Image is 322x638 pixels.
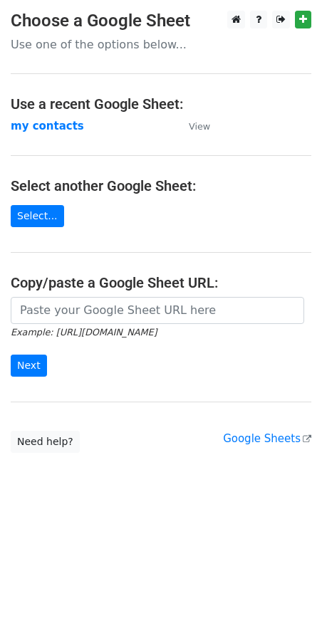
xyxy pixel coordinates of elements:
h3: Choose a Google Sheet [11,11,311,31]
small: View [189,121,210,132]
input: Paste your Google Sheet URL here [11,297,304,324]
a: View [175,120,210,132]
a: Select... [11,205,64,227]
small: Example: [URL][DOMAIN_NAME] [11,327,157,338]
p: Use one of the options below... [11,37,311,52]
a: Google Sheets [223,432,311,445]
h4: Use a recent Google Sheet: [11,95,311,113]
a: my contacts [11,120,84,132]
h4: Copy/paste a Google Sheet URL: [11,274,311,291]
input: Next [11,355,47,377]
a: Need help? [11,431,80,453]
h4: Select another Google Sheet: [11,177,311,194]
